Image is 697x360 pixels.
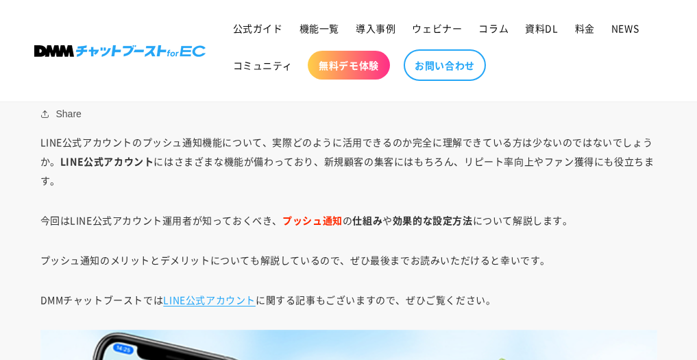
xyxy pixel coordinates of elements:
[299,22,339,34] span: 機能一覧
[308,51,390,80] a: 無料デモ体験
[40,106,86,122] button: Share
[40,290,657,309] p: DMMチャットブーストでは に関する記事もございますので、ぜひご覧ください。
[356,22,395,34] span: 導入事例
[478,22,509,34] span: コラム
[225,51,302,80] a: コミュニティ
[40,211,657,230] p: 今回はLINE公式アカウント運用者が知っておくべき、 の や について解説します。
[291,14,347,43] a: 機能一覧
[517,14,566,43] a: 資料DL
[282,213,343,227] strong: プッシュ通知
[347,14,404,43] a: 導入事例
[40,250,657,269] p: プッシュ通知のメリットとデメリットについても解説しているので、ぜひ最後までお読みいただけると幸いです。
[40,132,657,190] p: LINE公式アカウントのプッシュ通知機能について、実際どのように活用できるのか完全に理解できている方は少ないのではないでしょうか。 にはさまざまな機能が備わっており、新規顧客の集客にはもちろん、...
[163,293,256,307] a: LINE公式アカウント
[319,59,379,71] span: 無料デモ体験
[233,59,293,71] span: コミュニティ
[470,14,517,43] a: コラム
[225,14,291,43] a: 公式ガイド
[567,14,603,43] a: 料金
[525,22,558,34] span: 資料DL
[233,22,283,34] span: 公式ガイド
[34,45,206,57] img: 株式会社DMM Boost
[404,49,486,81] a: お問い合わせ
[393,213,473,227] strong: 効果的な設定方法
[404,14,470,43] a: ウェビナー
[575,22,595,34] span: 料金
[415,59,475,71] span: お問い合わせ
[412,22,462,34] span: ウェビナー
[352,213,382,227] strong: 仕組み
[603,14,647,43] a: NEWS
[611,22,639,34] span: NEWS
[60,154,154,168] strong: LINE公式アカウント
